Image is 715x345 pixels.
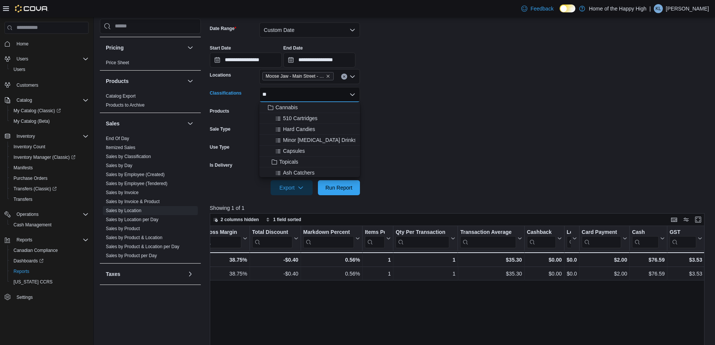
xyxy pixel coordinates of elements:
label: Date Range [210,26,236,32]
div: $76.59 [632,269,665,278]
span: Transfers (Classic) [14,186,57,192]
div: $0.00 [567,269,577,278]
button: Card Payment [582,229,627,248]
span: Products to Archive [106,102,145,108]
span: Sales by Employee (Tendered) [106,181,167,187]
span: Minor [MEDICAL_DATA] Drinks [283,136,357,144]
a: End Of Day [106,136,129,141]
button: Total Discount [252,229,298,248]
img: Cova [15,5,48,12]
div: Items Per Transaction [365,229,385,236]
a: [US_STATE] CCRS [11,277,56,286]
div: Markdown Percent [303,229,354,248]
div: -$0.40 [252,269,298,278]
button: Ash Catchers [259,167,360,178]
a: Manifests [11,163,36,172]
span: Dashboards [11,256,89,265]
a: Inventory Manager (Classic) [11,153,78,162]
button: Run Report [318,180,360,195]
a: Sales by Employee (Tendered) [106,181,167,186]
span: Inventory [17,133,35,139]
div: 38.75% [203,269,247,278]
span: Price Sheet [106,60,129,66]
div: 1 [396,255,455,264]
button: Reports [8,266,92,277]
span: Inventory Manager (Classic) [11,153,89,162]
div: Cashback [527,229,555,248]
span: Ash Catchers [283,169,315,176]
span: Transfers (Classic) [11,184,89,193]
span: Users [11,65,89,74]
span: Topicals [279,158,298,166]
h3: Taxes [106,270,120,278]
button: Export [271,180,313,195]
span: Reports [11,267,89,276]
span: Cash Management [14,222,51,228]
button: Markdown Percent [303,229,360,248]
span: Users [14,54,89,63]
a: Catalog Export [106,93,135,99]
span: Operations [17,211,39,217]
input: Press the down key to open a popover containing a calendar. [210,53,282,68]
span: Inventory Count [11,142,89,151]
span: Feedback [530,5,553,12]
label: Use Type [210,144,229,150]
input: Press the down key to open a popover containing a calendar. [283,53,355,68]
a: My Catalog (Beta) [11,117,53,126]
span: Sales by Product & Location per Day [106,244,179,250]
button: Inventory [14,132,38,141]
span: Inventory Count [14,144,45,150]
a: Settings [14,293,36,302]
div: Transaction Average [460,229,516,248]
h3: Pricing [106,44,123,51]
button: Canadian Compliance [8,245,92,256]
span: Sales by Product & Location [106,235,163,241]
span: Reports [14,235,89,244]
a: Dashboards [8,256,92,266]
div: Items Per Transaction [365,229,385,248]
label: Sale Type [210,126,230,132]
button: Purchase Orders [8,173,92,184]
button: Close list of options [349,92,355,98]
label: Start Date [210,45,231,51]
span: Sales by Location per Day [106,217,158,223]
a: My Catalog (Classic) [8,105,92,116]
h3: Sales [106,120,120,127]
a: Customers [14,81,41,90]
div: Total Discount [252,229,292,236]
button: Reports [14,235,35,244]
a: Inventory Manager (Classic) [8,152,92,163]
span: Capsules [283,147,305,155]
span: 2 columns hidden [221,217,259,223]
button: Sales [106,120,184,127]
span: Manifests [11,163,89,172]
a: Sales by Invoice & Product [106,199,160,204]
button: 2 columns hidden [210,215,262,224]
span: Cannabis [275,104,298,111]
div: Sales [100,134,201,263]
span: Catalog [14,96,89,105]
button: My Catalog (Beta) [8,116,92,127]
p: | [649,4,651,13]
div: Total Discount [252,229,292,248]
span: 1 field sorted [273,217,301,223]
button: Products [106,77,184,85]
button: 510 Cartridges [259,113,360,124]
div: Markdown Percent [303,229,354,236]
button: Clear input [341,74,347,80]
div: $2.00 [582,255,627,264]
div: Qty Per Transaction [396,229,449,236]
span: Itemized Sales [106,145,135,151]
h3: Products [106,77,129,85]
button: Cashback [527,229,561,248]
a: Sales by Product & Location per Day [106,244,179,249]
button: Hard Candies [259,124,360,135]
button: Taxes [106,270,184,278]
p: Showing 1 of 1 [210,204,710,212]
input: Dark Mode [560,5,575,12]
div: $0.00 [527,269,562,278]
span: My Catalog (Beta) [14,118,50,124]
button: Products [186,77,195,86]
a: Users [11,65,28,74]
a: Itemized Sales [106,145,135,150]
